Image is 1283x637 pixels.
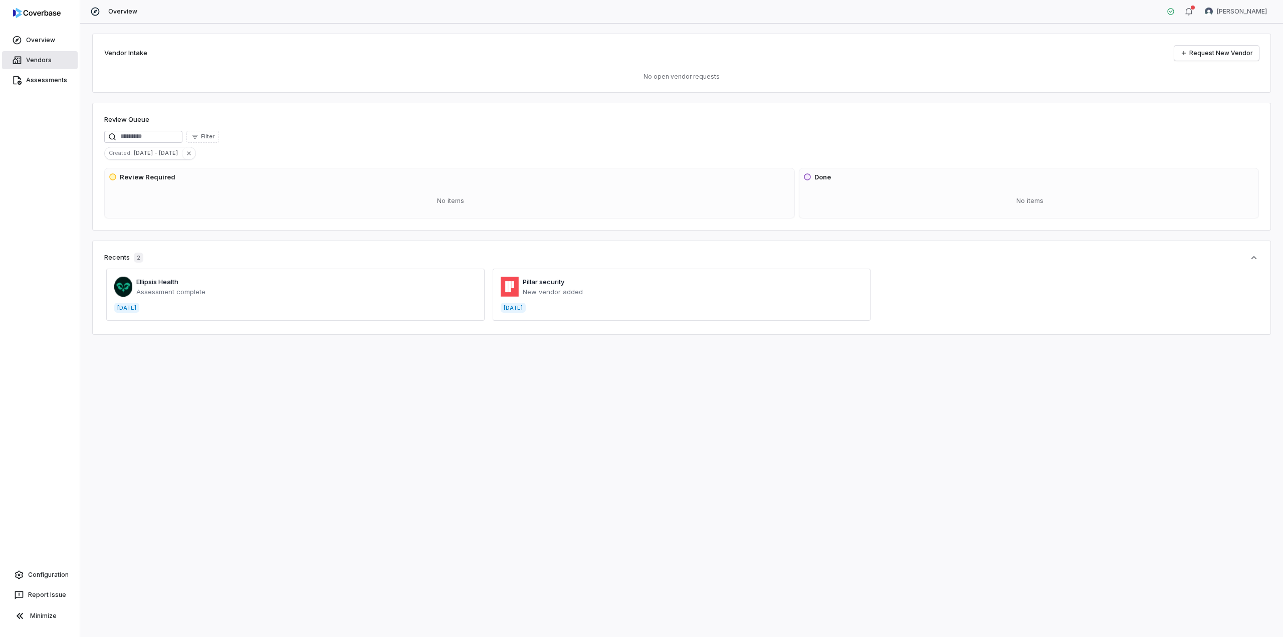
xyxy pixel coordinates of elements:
[104,73,1259,81] p: No open vendor requests
[523,278,564,286] a: Pillar security
[1199,4,1273,19] button: Jesse Nord avatar[PERSON_NAME]
[814,172,831,182] h3: Done
[134,253,143,263] span: 2
[2,51,78,69] a: Vendors
[1174,46,1259,61] a: Request New Vendor
[120,172,175,182] h3: Review Required
[136,278,178,286] a: Ellipsis Health
[1217,8,1267,16] span: [PERSON_NAME]
[186,131,219,143] button: Filter
[4,586,76,604] button: Report Issue
[105,148,134,157] span: Created :
[104,253,143,263] div: Recents
[13,8,61,18] img: logo-D7KZi-bG.svg
[104,253,1259,263] button: Recents2
[803,188,1256,214] div: No items
[104,48,147,58] h2: Vendor Intake
[104,115,149,125] h1: Review Queue
[4,566,76,584] a: Configuration
[2,31,78,49] a: Overview
[1205,8,1213,16] img: Jesse Nord avatar
[4,606,76,626] button: Minimize
[201,133,215,140] span: Filter
[109,188,792,214] div: No items
[108,8,137,16] span: Overview
[2,71,78,89] a: Assessments
[134,148,182,157] span: [DATE] - [DATE]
